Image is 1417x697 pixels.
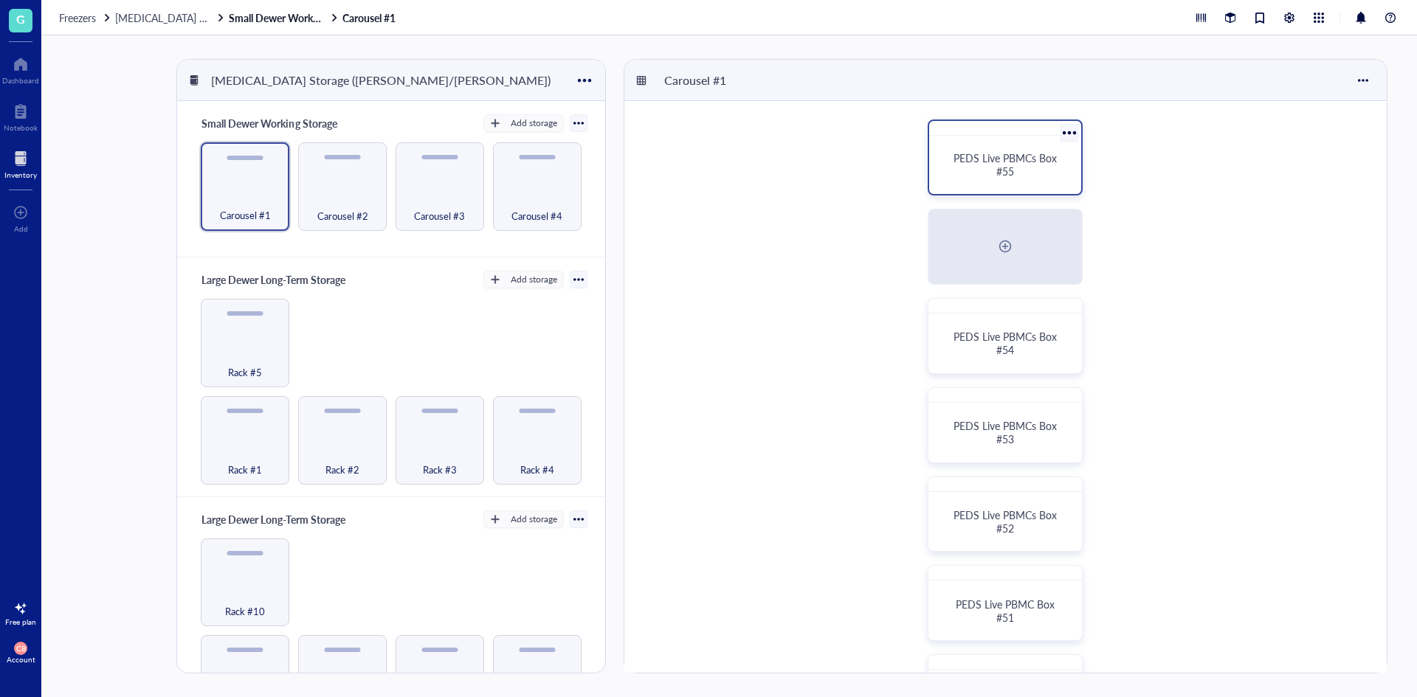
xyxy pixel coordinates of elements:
[483,510,564,528] button: Add storage
[4,100,38,132] a: Notebook
[4,147,37,179] a: Inventory
[317,208,368,224] span: Carousel #2
[204,68,557,93] div: [MEDICAL_DATA] Storage ([PERSON_NAME]/[PERSON_NAME])
[59,10,96,25] span: Freezers
[954,150,1060,178] span: PEDS Live PBMCs Box #55
[954,418,1060,446] span: PEDS Live PBMCs Box #53
[4,123,38,132] div: Notebook
[954,507,1060,535] span: PEDS Live PBMCs Box #52
[229,11,399,24] a: Small Dewer Working StorageCarousel #1
[956,597,1058,625] span: PEDS Live PBMC Box #51
[16,644,26,653] span: CB
[228,364,262,381] span: Rack #5
[195,509,351,530] div: Large Dewer Long-Term Storage
[511,273,557,286] div: Add storage
[115,11,226,24] a: [MEDICAL_DATA] Storage ([PERSON_NAME]/[PERSON_NAME])
[483,271,564,288] button: Add storage
[16,10,25,28] span: G
[7,655,35,664] div: Account
[658,68,746,93] div: Carousel #1
[414,208,465,224] span: Carousel #3
[5,617,36,626] div: Free plan
[325,462,359,478] span: Rack #2
[220,207,271,223] span: Carousel #1
[59,11,112,24] a: Freezers
[195,269,351,290] div: Large Dewer Long-Term Storage
[2,76,39,85] div: Dashboard
[423,462,457,478] span: Rack #3
[483,114,564,132] button: Add storage
[195,113,343,133] div: Small Dewer Working Storage
[511,513,557,526] div: Add storage
[2,52,39,85] a: Dashboard
[225,603,265,620] span: Rack #10
[954,329,1060,357] span: PEDS Live PBMCs Box #54
[511,208,562,224] span: Carousel #4
[228,462,262,478] span: Rack #1
[520,462,554,478] span: Rack #4
[511,117,557,130] div: Add storage
[14,224,28,233] div: Add
[115,10,410,25] span: [MEDICAL_DATA] Storage ([PERSON_NAME]/[PERSON_NAME])
[4,170,37,179] div: Inventory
